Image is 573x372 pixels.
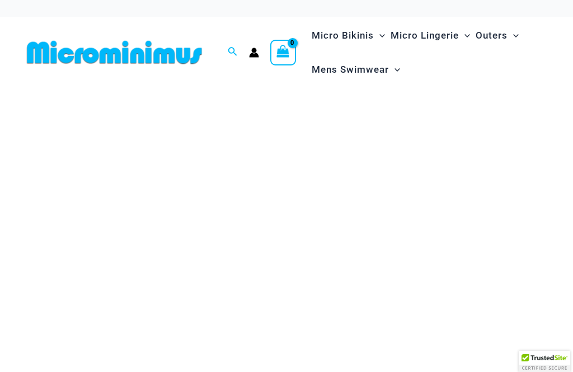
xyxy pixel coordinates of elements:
[312,21,374,50] span: Micro Bikinis
[307,17,551,88] nav: Site Navigation
[459,21,470,50] span: Menu Toggle
[309,53,403,87] a: Mens SwimwearMenu ToggleMenu Toggle
[22,40,206,65] img: MM SHOP LOGO FLAT
[508,21,519,50] span: Menu Toggle
[389,55,400,84] span: Menu Toggle
[391,21,459,50] span: Micro Lingerie
[519,351,570,372] div: TrustedSite Certified
[473,18,522,53] a: OutersMenu ToggleMenu Toggle
[388,18,473,53] a: Micro LingerieMenu ToggleMenu Toggle
[312,55,389,84] span: Mens Swimwear
[476,21,508,50] span: Outers
[249,48,259,58] a: Account icon link
[270,40,296,65] a: View Shopping Cart, empty
[309,18,388,53] a: Micro BikinisMenu ToggleMenu Toggle
[228,45,238,59] a: Search icon link
[374,21,385,50] span: Menu Toggle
